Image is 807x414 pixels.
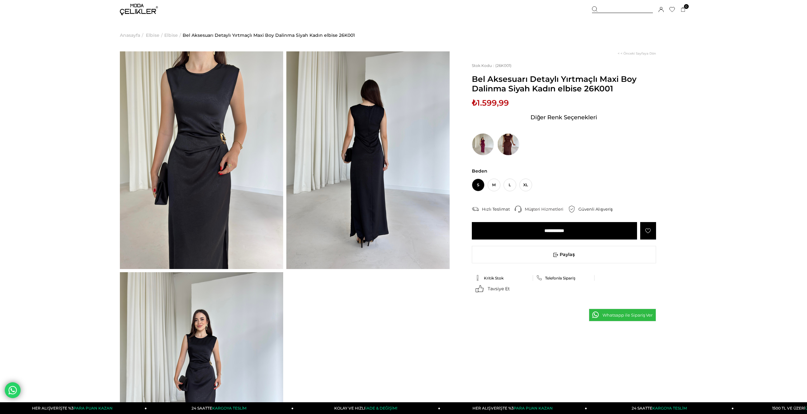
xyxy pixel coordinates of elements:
img: Bel Aksesuarı Detaylı Yırtmaçlı Maxi Boy Dalinma Siyah Kadın elbise 26K001 [120,51,283,269]
li: > [164,19,183,51]
span: PARA PUAN KAZAN [514,406,553,411]
span: Beden [472,168,656,174]
a: Kritik Stok [475,275,530,281]
div: Müşteri Hizmetleri [525,206,569,212]
span: L [504,179,516,191]
span: ₺1.599,99 [472,98,509,108]
a: Elbise [146,19,159,51]
a: Whatsapp ile Sipariş Ver [589,309,656,321]
a: Bel Aksesuarı Detaylı Yırtmaçlı Maxi Boy Dalinma Siyah Kadın elbise 26K001 [183,19,355,51]
div: Güvenli Alışveriş [578,206,617,212]
a: Telefonla Sipariş [536,275,591,281]
a: Anasayfa [120,19,140,51]
div: Hızlı Teslimat [482,206,515,212]
a: 24 SAATTEKARGOYA TESLİM [587,402,734,414]
li: > [146,19,164,51]
span: KARGOYA TESLİM [652,406,687,411]
span: XL [519,179,532,191]
span: Paylaş [472,246,656,263]
span: Kritik Stok [484,276,504,280]
span: Telefonla Sipariş [545,276,575,280]
span: 0 [684,4,689,9]
li: > [120,19,145,51]
span: Diğer Renk Seçenekleri [530,112,597,122]
span: (26K001) [472,63,511,68]
a: < < Önceki Sayfaya Dön [618,51,656,56]
a: Favorilere Ekle [640,222,656,240]
img: Bel Aksesuarı Detaylı Yırtmaçlı Maxi Boy Dalinma Kahve Kadın elbise 26K001 [497,133,519,155]
a: 0 [681,7,686,12]
a: 24 SAATTEKARGOYA TESLİM [147,402,294,414]
a: HER ALIŞVERİŞTE %3PARA PUAN KAZAN [440,402,587,414]
img: logo [120,4,158,15]
span: KARGOYA TESLİM [212,406,246,411]
span: PARA PUAN KAZAN [74,406,113,411]
a: KOLAY VE HIZLIİADE & DEĞİŞİM! [294,402,440,414]
img: Bel Aksesuarı Detaylı Yırtmaçlı Maxi Boy Dalinma Bordo Kadın elbise 26K001 [472,133,494,155]
img: shipping.png [472,206,479,213]
span: Bel Aksesuarı Detaylı Yırtmaçlı Maxi Boy Dalinma Siyah Kadın elbise 26K001 [472,74,656,93]
span: Stok Kodu [472,63,495,68]
span: Tavsiye Et [488,286,510,292]
img: security.png [568,206,575,213]
img: call-center.png [515,206,522,213]
span: İADE & DEĞİŞİM! [365,406,397,411]
a: Elbise [164,19,178,51]
span: M [488,179,500,191]
img: Bel Aksesuarı Detaylı Yırtmaçlı Maxi Boy Dalinma Siyah Kadın elbise 26K001 [286,51,450,269]
span: S [472,179,485,191]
